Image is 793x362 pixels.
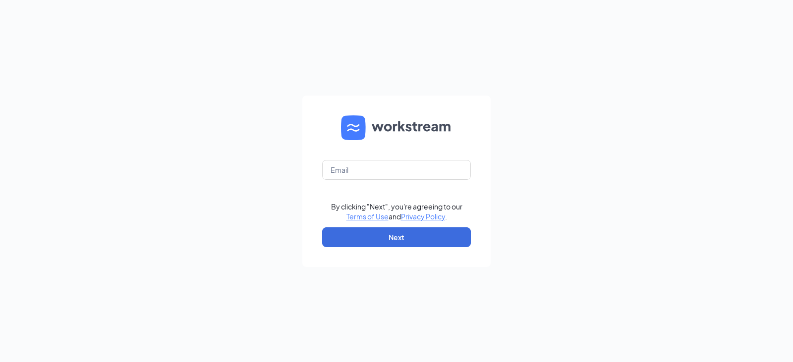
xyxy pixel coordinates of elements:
button: Next [322,227,471,247]
a: Terms of Use [346,212,389,221]
a: Privacy Policy [401,212,445,221]
img: WS logo and Workstream text [341,115,452,140]
input: Email [322,160,471,180]
div: By clicking "Next", you're agreeing to our and . [331,202,462,221]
